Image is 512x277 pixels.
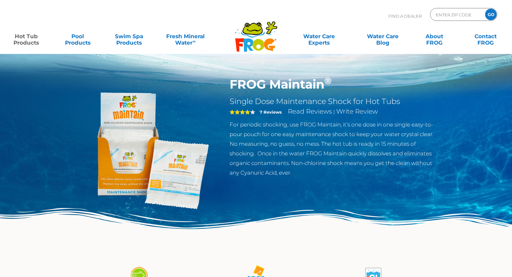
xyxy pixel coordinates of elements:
a: Water CareExperts [287,30,352,43]
a: Swim SpaProducts [109,30,149,43]
span: | [333,109,335,115]
a: Hot TubProducts [6,30,46,43]
a: AboutFROG [414,30,454,43]
strong: 7 Reviews [260,109,282,115]
a: PoolProducts [58,30,98,43]
a: ContactFROG [466,30,506,43]
h2: Single Dose Maintenance Shock for Hot Tubs [230,97,439,106]
sup: ∞ [192,39,195,44]
h1: FROG Maintain [230,77,439,92]
a: Write Review [336,108,378,115]
input: GO [485,9,497,20]
img: Frog_Maintain_Hero-2-v2.png [74,77,220,224]
p: Find A Dealer [388,8,422,24]
img: Frog Products Logo [232,13,281,52]
a: Water CareBlog [363,30,403,43]
a: Fresh MineralWater∞ [160,30,210,43]
p: For periodic shocking, use FROG Maintain, it’s one dose in one single easy-to-pour pouch for one ... [230,120,439,177]
span: 4 [230,109,250,115]
a: Read Reviews [288,108,332,115]
sup: ® [324,75,331,86]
